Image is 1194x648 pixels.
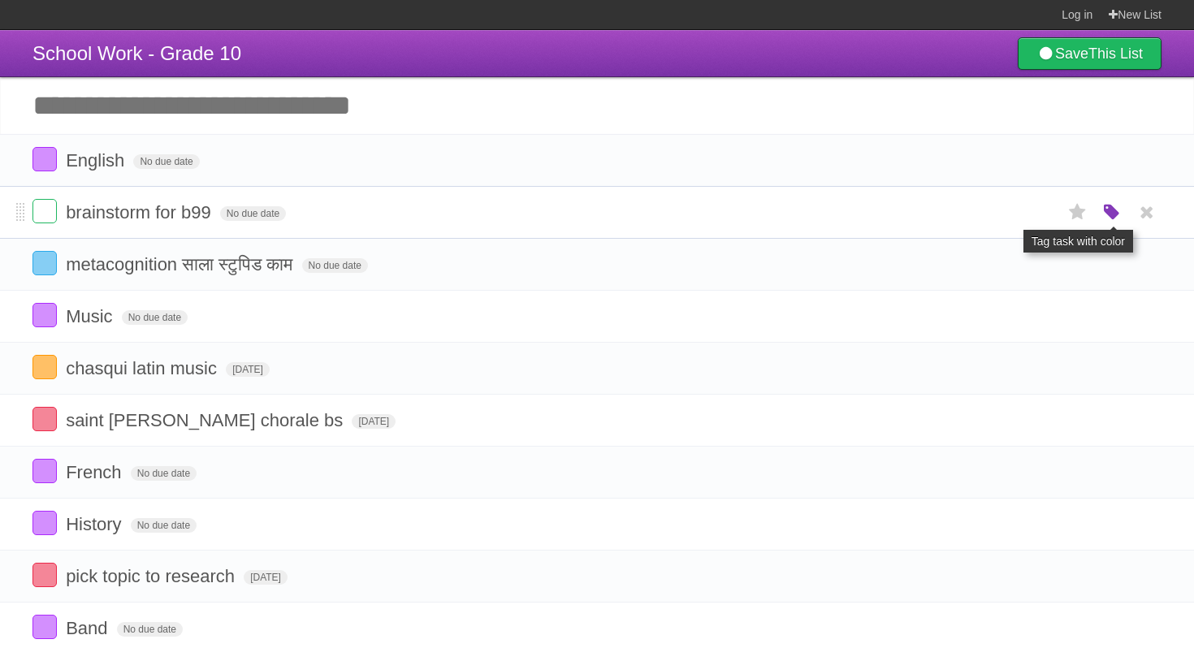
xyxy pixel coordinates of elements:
[117,622,183,637] span: No due date
[32,615,57,639] label: Done
[66,358,221,378] span: chasqui latin music
[66,566,239,586] span: pick topic to research
[32,511,57,535] label: Done
[133,154,199,169] span: No due date
[32,251,57,275] label: Done
[244,570,288,585] span: [DATE]
[302,258,368,273] span: No due date
[220,206,286,221] span: No due date
[66,306,116,326] span: Music
[32,355,57,379] label: Done
[66,202,215,222] span: brainstorm for b99
[66,618,111,638] span: Band
[1062,199,1093,226] label: Star task
[66,254,296,274] span: metacognition साला स्टुपिड काम
[1088,45,1143,62] b: This List
[32,303,57,327] label: Done
[1018,37,1162,70] a: SaveThis List
[122,310,188,325] span: No due date
[32,407,57,431] label: Done
[32,459,57,483] label: Done
[131,466,197,481] span: No due date
[66,462,125,482] span: French
[131,518,197,533] span: No due date
[66,514,125,534] span: History
[66,150,128,171] span: English
[32,42,241,64] span: School Work - Grade 10
[32,563,57,587] label: Done
[226,362,270,377] span: [DATE]
[352,414,396,429] span: [DATE]
[66,410,347,430] span: saint [PERSON_NAME] chorale bs
[32,147,57,171] label: Done
[32,199,57,223] label: Done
